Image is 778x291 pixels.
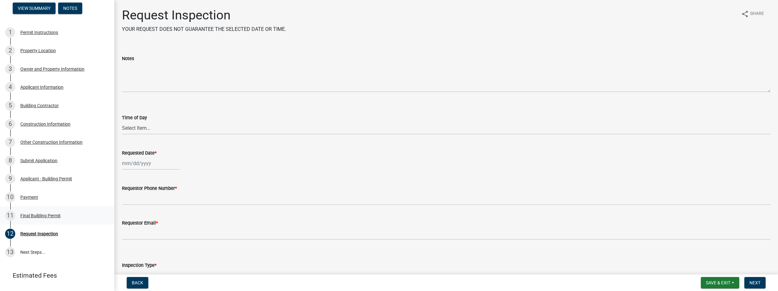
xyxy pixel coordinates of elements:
div: 11 [5,211,15,221]
div: Final Building Permit [20,213,61,218]
div: 12 [5,229,15,239]
span: Share [750,10,764,18]
input: mm/dd/yyyy [122,157,180,170]
div: 1 [5,27,15,38]
div: Building Contractor [20,103,59,108]
span: Save & Exit [706,280,730,285]
div: 7 [5,137,15,147]
label: Requested Date [122,151,157,156]
div: Permit Instructions [20,30,58,35]
wm-modal-confirm: Notes [58,6,82,11]
button: Save & Exit [701,277,739,288]
div: Applicant Information [20,85,64,89]
div: 3 [5,64,15,74]
button: Next [744,277,766,288]
div: 4 [5,82,15,92]
div: Property Location [20,48,56,53]
div: Applicant - Building Permit [20,177,72,181]
button: shareShare [736,8,769,20]
div: Construction Information [20,122,70,126]
button: View Summary [13,3,56,14]
label: Time of Day [122,116,147,120]
div: Payment [20,195,38,199]
button: Back [127,277,148,288]
a: Estimated Fees [5,269,104,282]
label: Requestor Phone Number [122,186,177,191]
div: 13 [5,247,15,257]
span: Back [132,280,143,285]
span: Next [749,280,761,285]
label: Inspection Type [122,263,157,268]
button: Notes [58,3,82,14]
label: Requestor Email [122,221,158,225]
div: 9 [5,174,15,184]
div: Other Construction Information [20,140,83,144]
div: 10 [5,192,15,202]
label: Notes [122,57,134,61]
div: Submit Application [20,158,57,163]
i: share [741,10,749,18]
div: 5 [5,100,15,111]
div: 6 [5,119,15,129]
div: 8 [5,156,15,166]
div: Request Inspection [20,232,58,236]
p: YOUR REQUEST DOES NOT GUARANTEE THE SELECTED DATE OR TIME. [122,25,286,33]
div: Owner and Property Information [20,67,84,71]
div: 2 [5,45,15,56]
h1: Request Inspection [122,8,286,23]
wm-modal-confirm: Summary [13,6,56,11]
